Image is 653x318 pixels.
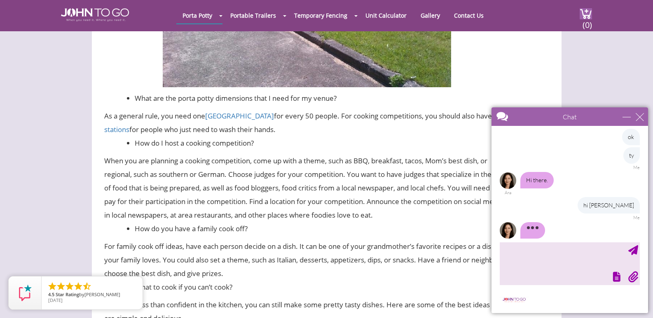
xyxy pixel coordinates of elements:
a: Porta Potty [176,7,218,23]
li: How do I host a cooking competition? [135,136,510,150]
a: Temporary Fencing [288,7,353,23]
li: What are the porta potty dimensions that I need for my venue? [135,91,510,105]
iframe: Live Chat Box [487,102,653,318]
img: JOHN to go [61,8,129,21]
img: Review Rating [17,285,33,301]
span: Star Rating [56,291,79,297]
img: cart a [580,8,592,19]
a: Unit Calculator [359,7,413,23]
li:  [73,281,83,291]
li:  [65,281,75,291]
li: What to cook if you can’t cook? [135,280,510,294]
li: How do you have a family cook off? [135,222,510,235]
a: Contact Us [448,7,490,23]
a: Gallery [414,7,446,23]
a: Portable Trailers [224,7,282,23]
li:  [47,281,57,291]
span: [DATE] [48,297,63,303]
a: sink stations [104,111,505,134]
li:  [82,281,92,291]
span: (0) [582,13,592,30]
a: [GEOGRAPHIC_DATA] [205,111,274,121]
span: 4.5 [48,291,54,297]
span: [PERSON_NAME] [84,291,120,297]
span: by [48,292,136,298]
li:  [56,281,66,291]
